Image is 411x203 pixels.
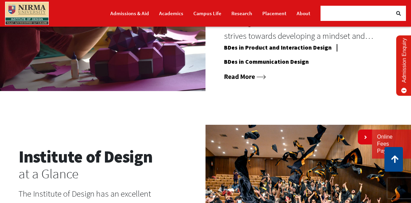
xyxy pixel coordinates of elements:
[193,7,221,19] a: Campus Life
[262,7,287,19] a: Placement
[224,44,332,54] a: BDes in Product and Interaction Design
[5,2,49,25] img: main_logo
[18,167,187,180] h3: at a Glance
[110,7,149,19] a: Admissions & Aid
[224,58,309,68] a: BDes in Communication Design
[224,72,266,81] a: Read More
[18,147,187,167] h2: Institute of Design
[159,7,183,19] a: Academics
[377,134,406,154] a: Online Fees Payment
[231,7,252,19] a: Research
[297,7,310,19] a: About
